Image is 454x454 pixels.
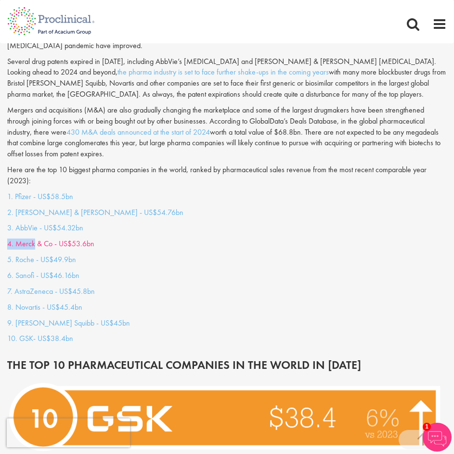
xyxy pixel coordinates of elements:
[7,286,95,296] a: 7. AstraZeneca - US$45.8bn
[7,223,83,233] a: 3. AbbVie - US$54.32bn
[7,254,76,265] a: 5. Roche - US$49.9bn
[66,127,210,137] a: 430 M&A deals announced at the start of 2024
[7,359,447,371] h2: THE TOP 10 PHARMACEUTICAL COMPANIES IN THE WORLD IN [DATE]
[7,164,447,187] p: Here are the top 10 biggest pharma companies in the world, ranked by pharmaceutical sales revenue...
[7,318,130,328] a: 9. [PERSON_NAME] Squibb - US$45bn
[423,423,452,452] img: Chatbot
[7,191,73,202] a: 1. Pfizer - US$58.5bn
[7,302,82,312] a: 8. Novartis - US$45.4bn
[423,423,431,431] span: 1
[7,239,94,249] a: 4. Merck & Co - US$53.6bn
[7,56,447,100] p: Several drug patents expired in [DATE], including AbbVie’s [MEDICAL_DATA] and [PERSON_NAME] & [PE...
[7,418,130,447] iframe: reCAPTCHA
[117,67,329,77] a: the pharma industry is set to face further shake-ups in the coming years
[7,333,73,343] a: 10. GSK- US$38.4bn
[7,207,183,217] a: 2. [PERSON_NAME] & [PERSON_NAME] - US$54.76bn
[7,105,447,160] p: Mergers and acquisitions (M&A) are also gradually changing the marketplace and some of the larges...
[7,270,79,280] a: 6. Sanofi - US$46.16bn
